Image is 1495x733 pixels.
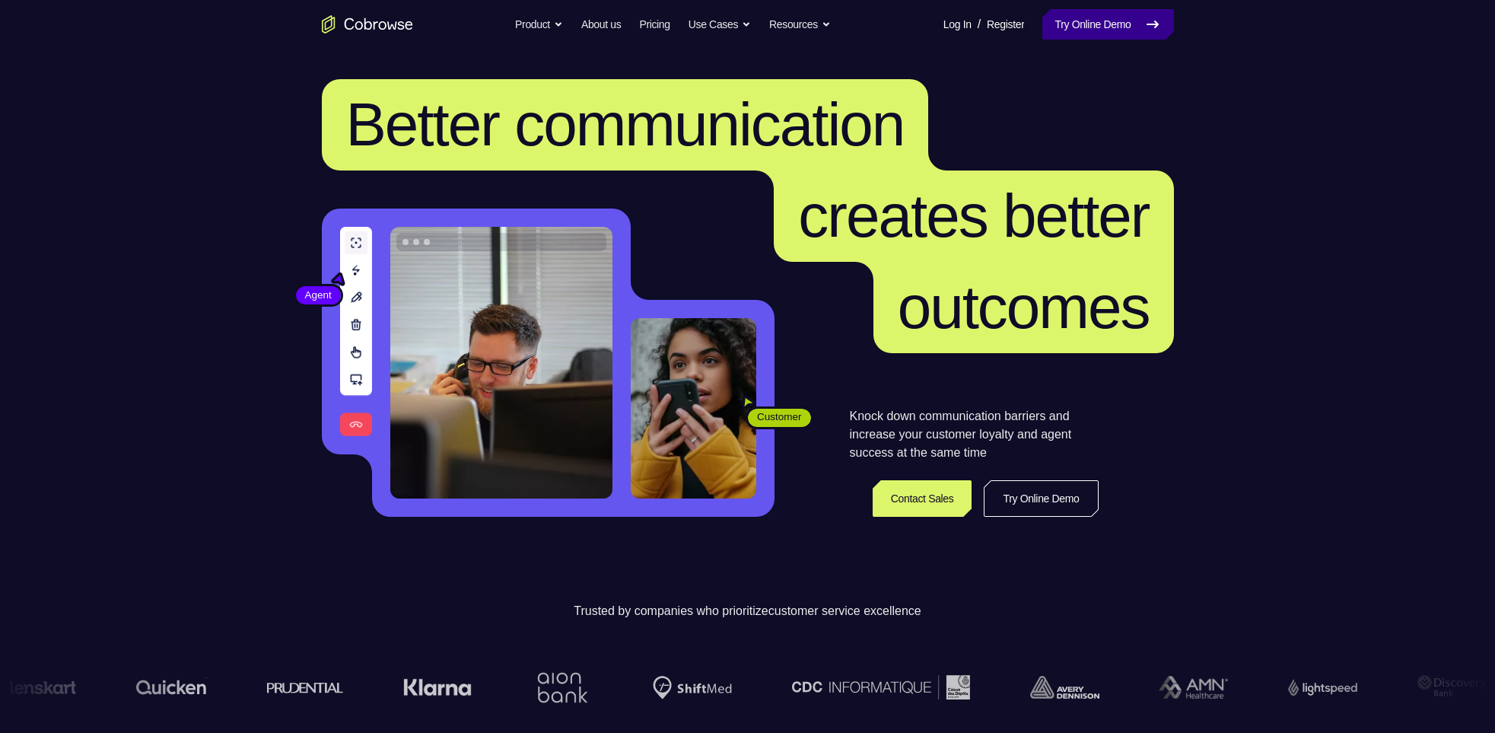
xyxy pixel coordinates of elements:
[898,273,1150,341] span: outcomes
[581,9,621,40] a: About us
[798,182,1149,250] span: creates better
[390,227,612,499] img: A customer support agent talking on the phone
[987,9,1024,40] a: Register
[631,318,756,499] img: A customer holding their phone
[850,407,1099,462] p: Knock down communication barriers and increase your customer loyalty and agent success at the sam...
[873,480,972,517] a: Contact Sales
[769,9,831,40] button: Resources
[639,9,670,40] a: Pricing
[689,9,751,40] button: Use Cases
[978,15,981,33] span: /
[498,657,559,719] img: Aion Bank
[996,676,1065,699] img: avery-dennison
[1042,9,1173,40] a: Try Online Demo
[369,678,437,696] img: Klarna
[1124,676,1194,700] img: AMN Healthcare
[346,91,905,158] span: Better communication
[619,676,698,700] img: Shiftmed
[233,681,310,693] img: prudential
[322,15,413,33] a: Go to the home page
[758,675,936,699] img: CDC Informatique
[984,480,1098,517] a: Try Online Demo
[943,9,972,40] a: Log In
[515,9,563,40] button: Product
[1254,679,1323,695] img: Lightspeed
[768,604,921,617] span: customer service excellence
